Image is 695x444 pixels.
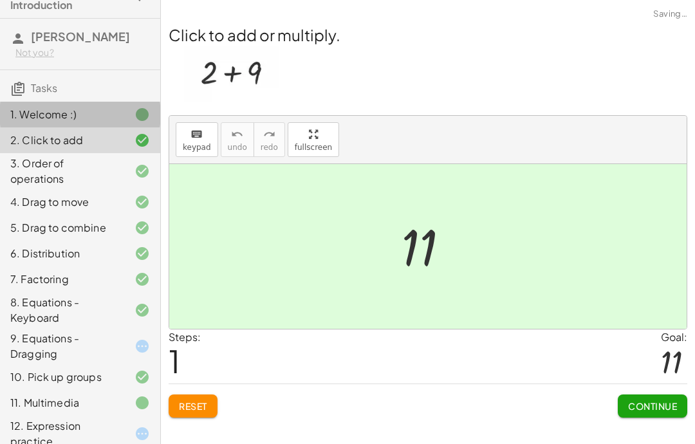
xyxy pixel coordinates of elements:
[134,272,150,287] i: Task finished and correct.
[169,394,218,418] button: Reset
[134,246,150,261] i: Task finished and correct.
[10,295,114,326] div: 8. Equations - Keyboard
[134,426,150,441] i: Task started.
[231,127,243,142] i: undo
[10,133,114,148] div: 2. Click to add
[10,272,114,287] div: 7. Factoring
[15,46,150,59] div: Not you?
[134,302,150,318] i: Task finished and correct.
[134,220,150,236] i: Task finished and correct.
[134,369,150,385] i: Task finished and correct.
[134,133,150,148] i: Task finished and correct.
[134,194,150,210] i: Task finished and correct.
[183,143,211,152] span: keypad
[228,143,247,152] span: undo
[10,107,114,122] div: 1. Welcome :)
[134,107,150,122] i: Task finished.
[10,331,114,362] div: 9. Equations - Dragging
[10,194,114,210] div: 4. Drag to move
[10,395,114,411] div: 11. Multimedia
[263,127,275,142] i: redo
[179,400,207,412] span: Reset
[261,143,278,152] span: redo
[31,81,57,95] span: Tasks
[10,220,114,236] div: 5. Drag to combine
[169,341,180,380] span: 1
[184,46,279,102] img: acc24cad2d66776ab3378aca534db7173dae579742b331bb719a8ca59f72f8de.webp
[169,24,687,46] h2: Click to add or multiply.
[254,122,285,157] button: redoredo
[134,163,150,179] i: Task finished and correct.
[134,395,150,411] i: Task finished.
[618,394,687,418] button: Continue
[169,330,201,344] label: Steps:
[31,29,130,44] span: [PERSON_NAME]
[10,369,114,385] div: 10. Pick up groups
[295,143,332,152] span: fullscreen
[190,127,203,142] i: keyboard
[661,329,687,345] div: Goal:
[134,338,150,354] i: Task started.
[653,8,687,21] span: Saving…
[176,122,218,157] button: keyboardkeypad
[10,156,114,187] div: 3. Order of operations
[221,122,254,157] button: undoundo
[288,122,339,157] button: fullscreen
[628,400,677,412] span: Continue
[10,246,114,261] div: 6. Distribution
